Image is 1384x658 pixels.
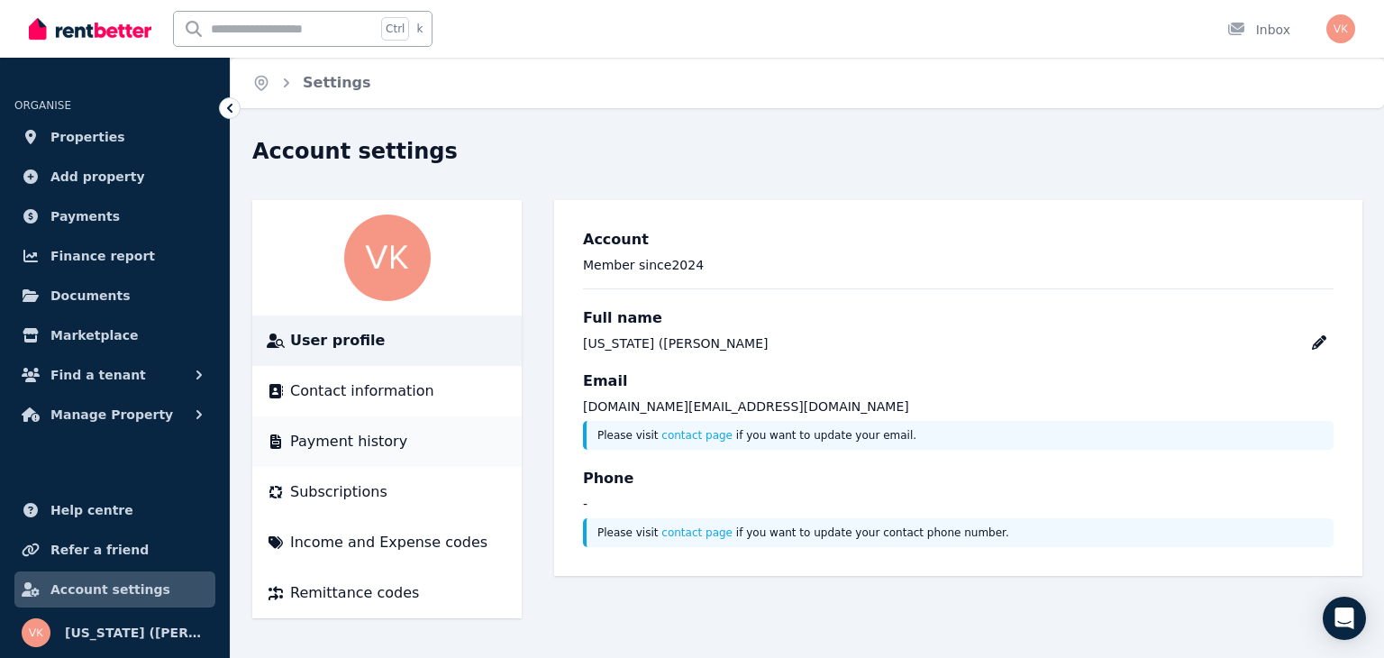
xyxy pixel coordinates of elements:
[14,198,215,234] a: Payments
[290,431,407,452] span: Payment history
[14,357,215,393] button: Find a tenant
[29,15,151,42] img: RentBetter
[14,278,215,314] a: Documents
[597,525,1323,540] p: Please visit if you want to update your contact phone number.
[381,17,409,41] span: Ctrl
[661,429,733,442] a: contact page
[267,431,507,452] a: Payment history
[290,582,419,604] span: Remittance codes
[231,58,393,108] nav: Breadcrumb
[14,317,215,353] a: Marketplace
[50,579,170,600] span: Account settings
[50,539,149,561] span: Refer a friend
[14,119,215,155] a: Properties
[50,166,145,187] span: Add property
[22,618,50,647] img: Virginia (Naomi) Kapisa
[14,532,215,568] a: Refer a friend
[14,397,215,433] button: Manage Property
[290,481,387,503] span: Subscriptions
[583,370,1334,392] h3: Email
[583,495,1334,513] p: -
[50,404,173,425] span: Manage Property
[1326,14,1355,43] img: Virginia (Naomi) Kapisa
[50,206,120,227] span: Payments
[290,380,434,402] span: Contact information
[50,499,133,521] span: Help centre
[1323,597,1366,640] div: Open Intercom Messenger
[65,622,208,644] span: [US_STATE] ([PERSON_NAME]
[50,245,155,267] span: Finance report
[583,256,1334,274] p: Member since 2024
[303,74,371,91] a: Settings
[267,582,507,604] a: Remittance codes
[583,334,769,352] div: [US_STATE] ([PERSON_NAME]
[597,428,1323,443] p: Please visit if you want to update your email.
[267,380,507,402] a: Contact information
[14,159,215,195] a: Add property
[267,532,507,553] a: Income and Expense codes
[267,330,507,352] a: User profile
[1227,21,1290,39] div: Inbox
[416,22,423,36] span: k
[50,126,125,148] span: Properties
[50,285,131,306] span: Documents
[14,99,71,112] span: ORGANISE
[267,481,507,503] a: Subscriptions
[583,307,1334,329] h3: Full name
[14,492,215,528] a: Help centre
[583,398,1334,416] p: [DOMAIN_NAME][EMAIL_ADDRESS][DOMAIN_NAME]
[50,324,138,346] span: Marketplace
[14,238,215,274] a: Finance report
[252,137,458,166] h1: Account settings
[290,532,487,553] span: Income and Expense codes
[583,229,1334,251] h3: Account
[14,571,215,608] a: Account settings
[661,526,733,539] a: contact page
[290,330,385,352] span: User profile
[583,468,1334,489] h3: Phone
[50,364,146,386] span: Find a tenant
[344,215,431,301] img: Virginia (Naomi) Kapisa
